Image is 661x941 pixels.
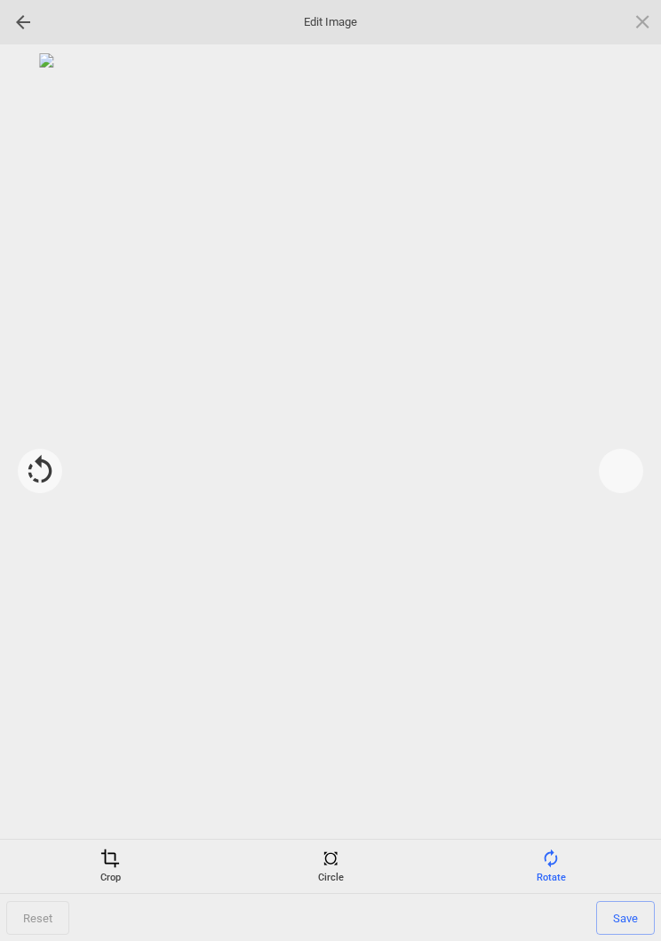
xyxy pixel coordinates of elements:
[445,849,657,884] div: Rotate
[225,849,436,884] div: Circle
[242,14,419,30] span: Edit Image
[18,449,62,493] div: Rotate -90°
[633,12,652,31] span: Click here or hit ESC to close picker
[9,8,37,36] div: Go back
[599,449,643,493] div: Rotate 90°
[4,849,216,884] div: Crop
[596,901,655,935] span: Save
